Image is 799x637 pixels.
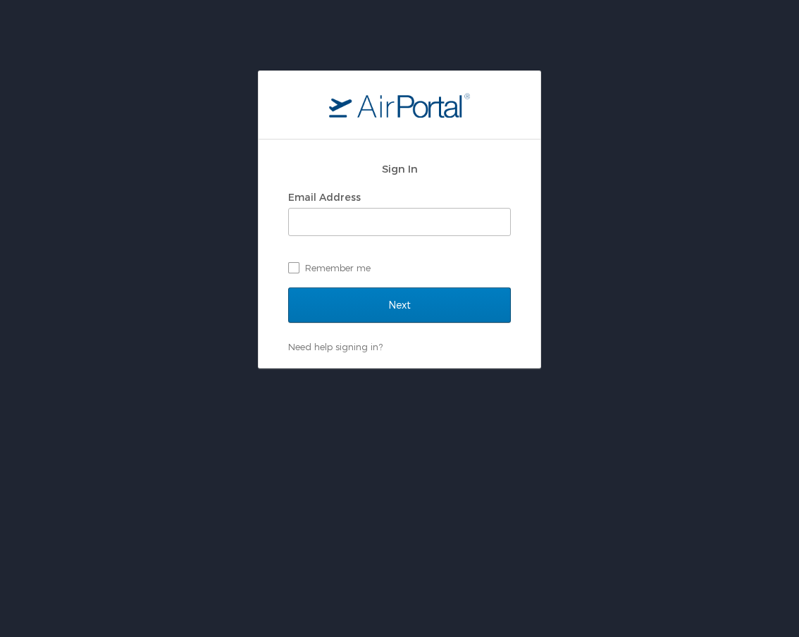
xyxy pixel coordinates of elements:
img: logo [329,92,470,118]
label: Remember me [288,257,511,278]
input: Next [288,287,511,323]
label: Email Address [288,191,361,203]
a: Need help signing in? [288,341,383,352]
h2: Sign In [288,161,511,177]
